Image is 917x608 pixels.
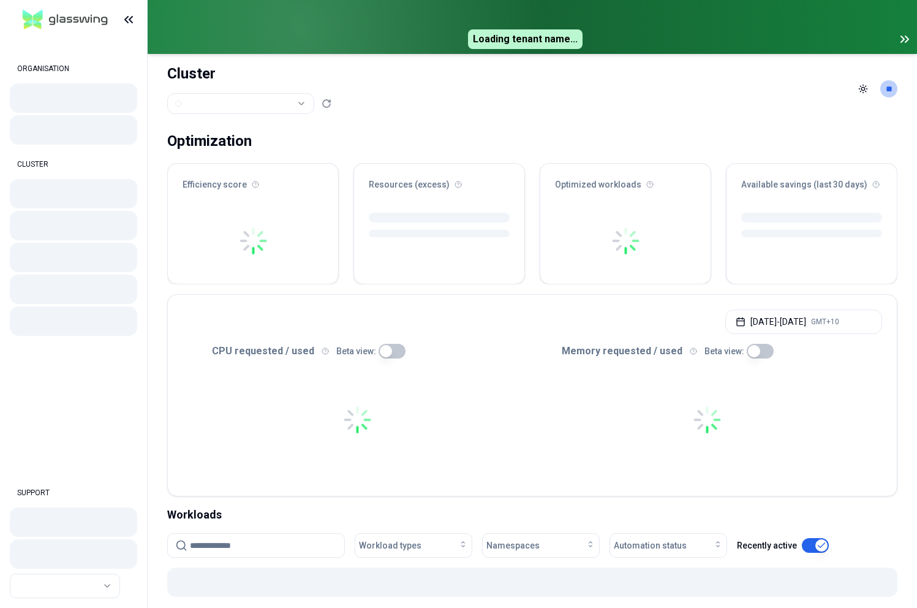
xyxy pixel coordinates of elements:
[726,164,897,198] div: Available savings (last 30 days)
[482,533,600,558] button: Namespaces
[468,29,583,49] span: Loading tenant name...
[359,539,421,552] span: Workload types
[167,506,897,523] div: Workloads
[540,164,711,198] div: Optimized workloads
[609,533,727,558] button: Automation status
[10,56,137,81] div: ORGANISATION
[183,344,532,359] div: CPU requested / used
[811,317,839,327] span: GMT+10
[737,541,797,550] label: Recently active
[167,64,331,83] h1: Cluster
[532,344,882,359] div: Memory requested / used
[614,539,687,552] span: Automation status
[10,152,137,177] div: CLUSTER
[167,129,252,153] div: Optimization
[725,310,882,334] button: [DATE]-[DATE]GMT+10
[704,347,744,355] label: Beta view:
[486,539,540,552] span: Namespaces
[336,347,376,355] label: Beta view:
[354,164,524,198] div: Resources (excess)
[10,481,137,505] div: SUPPORT
[18,6,113,34] img: GlassWing
[167,93,314,114] button: Select a value
[168,164,338,198] div: Efficiency score
[355,533,472,558] button: Workload types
